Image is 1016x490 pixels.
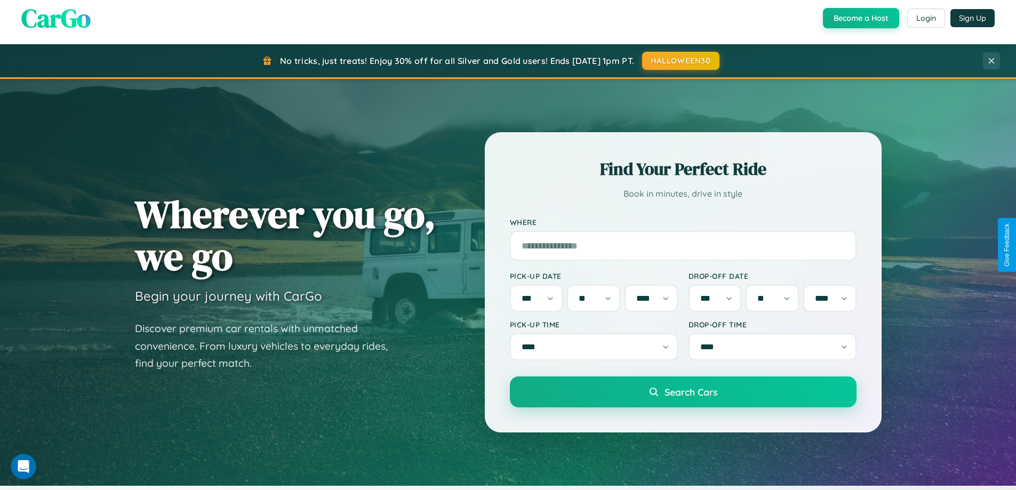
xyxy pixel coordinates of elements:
label: Drop-off Date [689,271,857,280]
span: Search Cars [665,386,717,398]
p: Book in minutes, drive in style [510,186,857,202]
h2: Find Your Perfect Ride [510,157,857,181]
label: Pick-up Date [510,271,678,280]
label: Pick-up Time [510,320,678,329]
button: HALLOWEEN30 [642,52,719,70]
button: Become a Host [823,8,899,28]
iframe: Intercom live chat [11,454,36,479]
label: Drop-off Time [689,320,857,329]
span: CarGo [21,1,91,36]
span: No tricks, just treats! Enjoy 30% off for all Silver and Gold users! Ends [DATE] 1pm PT. [280,55,634,66]
button: Sign Up [950,9,995,27]
div: Give Feedback [1003,223,1011,267]
h3: Begin your journey with CarGo [135,288,322,304]
button: Search Cars [510,376,857,407]
label: Where [510,218,857,227]
p: Discover premium car rentals with unmatched convenience. From luxury vehicles to everyday rides, ... [135,320,402,372]
h1: Wherever you go, we go [135,193,436,277]
button: Login [907,9,945,28]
